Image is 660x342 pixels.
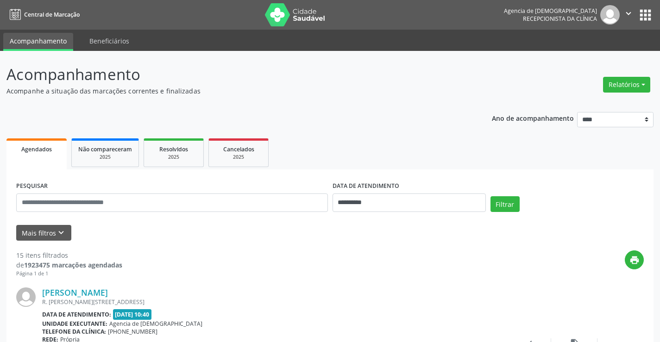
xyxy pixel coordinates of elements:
button: apps [637,7,654,23]
p: Ano de acompanhamento [492,112,574,124]
span: Não compareceram [78,145,132,153]
b: Unidade executante: [42,320,107,328]
a: Acompanhamento [3,33,73,51]
span: Agendados [21,145,52,153]
a: Central de Marcação [6,7,80,22]
label: PESQUISAR [16,179,48,193]
div: R. [PERSON_NAME][STREET_ADDRESS] [42,298,505,306]
p: Acompanhe a situação das marcações correntes e finalizadas [6,86,459,96]
span: Resolvidos [159,145,188,153]
b: Data de atendimento: [42,311,111,318]
div: Página 1 de 1 [16,270,122,278]
div: 2025 [151,154,197,161]
b: Telefone da clínica: [42,328,106,336]
div: de [16,260,122,270]
span: Agencia de [DEMOGRAPHIC_DATA] [109,320,202,328]
a: [PERSON_NAME] [42,287,108,298]
div: 2025 [78,154,132,161]
i:  [623,8,634,19]
i: print [629,255,640,265]
span: Recepcionista da clínica [523,15,597,23]
button: print [625,250,644,269]
span: [DATE] 10:40 [113,309,152,320]
button: Mais filtroskeyboard_arrow_down [16,225,71,241]
a: Beneficiários [83,33,136,49]
span: [PHONE_NUMBER] [108,328,157,336]
button: Filtrar [490,196,520,212]
strong: 1923475 marcações agendadas [24,261,122,269]
img: img [16,287,36,307]
img: img [600,5,620,25]
label: DATA DE ATENDIMENTO [333,179,399,193]
i: keyboard_arrow_down [56,228,66,238]
button: Relatórios [603,77,650,93]
span: Central de Marcação [24,11,80,19]
button:  [620,5,637,25]
span: Cancelados [223,145,254,153]
div: 15 itens filtrados [16,250,122,260]
div: 2025 [215,154,262,161]
div: Agencia de [DEMOGRAPHIC_DATA] [504,7,597,15]
p: Acompanhamento [6,63,459,86]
